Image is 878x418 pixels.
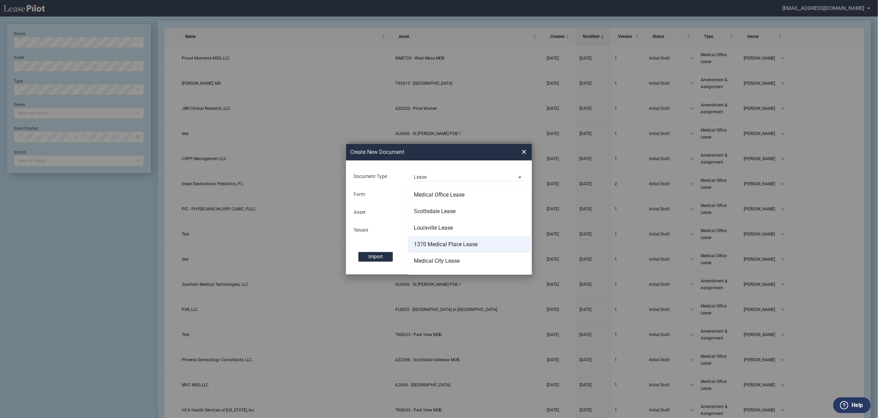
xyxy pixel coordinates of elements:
div: Medical Office Lease [414,191,464,199]
div: Louisville Lease [414,224,453,232]
div: Medical City Lease [414,257,460,265]
label: Help [851,401,863,410]
div: HCA Lease [414,274,440,281]
div: Scottsdale Lease [414,208,456,215]
div: 1370 Medical Place Lease [414,241,478,248]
